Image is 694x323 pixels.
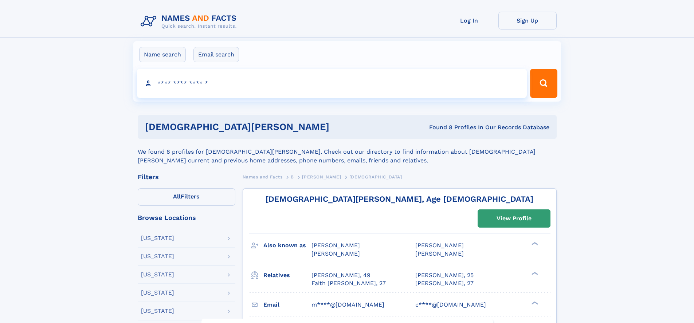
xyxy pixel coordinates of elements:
label: Name search [139,47,186,62]
a: Sign Up [498,12,557,29]
div: [US_STATE] [141,235,174,241]
span: [DEMOGRAPHIC_DATA] [349,174,402,180]
a: Log In [440,12,498,29]
div: ❯ [530,300,538,305]
div: ❯ [530,241,538,246]
div: We found 8 profiles for [DEMOGRAPHIC_DATA][PERSON_NAME]. Check out our directory to find informat... [138,139,557,165]
span: [PERSON_NAME] [415,242,464,249]
span: [PERSON_NAME] [311,242,360,249]
div: [US_STATE] [141,308,174,314]
a: [PERSON_NAME] [302,172,341,181]
div: ❯ [530,271,538,276]
div: Found 8 Profiles In Our Records Database [379,123,549,131]
div: Filters [138,174,235,180]
a: View Profile [478,210,550,227]
a: [PERSON_NAME], 25 [415,271,474,279]
button: Search Button [530,69,557,98]
span: All [173,193,181,200]
span: [PERSON_NAME] [415,250,464,257]
div: Browse Locations [138,214,235,221]
span: B [291,174,294,180]
h3: Email [263,299,311,311]
h1: [DEMOGRAPHIC_DATA][PERSON_NAME] [145,122,379,131]
a: B [291,172,294,181]
h3: Also known as [263,239,311,252]
div: [US_STATE] [141,290,174,296]
a: [PERSON_NAME], 49 [311,271,370,279]
h3: Relatives [263,269,311,281]
a: Names and Facts [243,172,283,181]
span: [PERSON_NAME] [302,174,341,180]
img: Logo Names and Facts [138,12,243,31]
div: [US_STATE] [141,272,174,277]
span: [PERSON_NAME] [311,250,360,257]
a: [DEMOGRAPHIC_DATA][PERSON_NAME], Age [DEMOGRAPHIC_DATA] [266,194,533,204]
div: View Profile [497,210,532,227]
a: Faith [PERSON_NAME], 27 [311,279,386,287]
div: [US_STATE] [141,253,174,259]
input: search input [137,69,527,98]
a: [PERSON_NAME], 27 [415,279,474,287]
label: Email search [193,47,239,62]
label: Filters [138,188,235,206]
